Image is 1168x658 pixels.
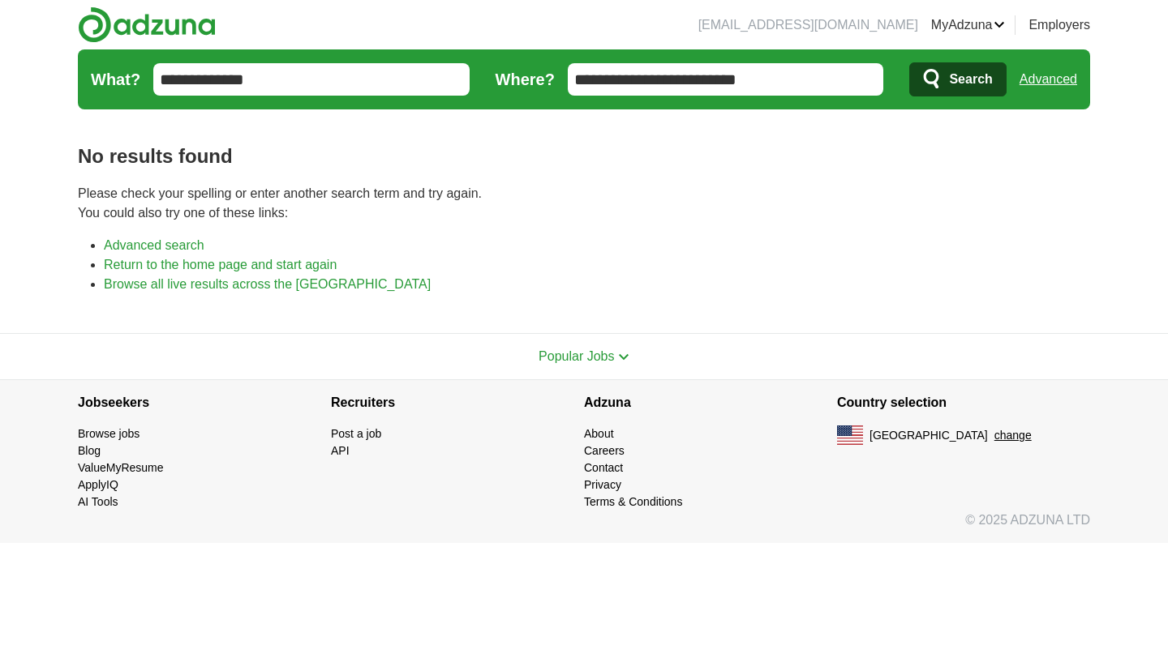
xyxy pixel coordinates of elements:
label: What? [91,67,140,92]
img: toggle icon [618,353,629,361]
button: change [994,427,1032,444]
a: Return to the home page and start again [104,258,337,271]
a: AI Tools [78,495,118,508]
a: Careers [584,444,625,457]
a: Contact [584,461,623,474]
a: Browse jobs [78,427,140,440]
li: [EMAIL_ADDRESS][DOMAIN_NAME] [698,15,918,35]
a: Advanced search [104,238,204,252]
img: US flag [837,425,863,445]
div: © 2025 ADZUNA LTD [65,511,1103,543]
a: Post a job [331,427,381,440]
a: ApplyIQ [78,478,118,491]
span: [GEOGRAPHIC_DATA] [870,427,988,444]
a: Advanced [1020,63,1077,96]
a: Browse all live results across the [GEOGRAPHIC_DATA] [104,277,431,291]
a: API [331,444,350,457]
span: Search [949,63,992,96]
a: About [584,427,614,440]
a: ValueMyResume [78,461,164,474]
button: Search [909,62,1006,96]
a: Privacy [584,478,621,491]
a: Employers [1028,15,1090,35]
label: Where? [496,67,555,92]
a: Terms & Conditions [584,495,682,508]
a: MyAdzuna [931,15,1006,35]
p: Please check your spelling or enter another search term and try again. You could also try one of ... [78,184,1090,223]
span: Popular Jobs [539,349,614,363]
h4: Country selection [837,380,1090,425]
img: Adzuna logo [78,6,216,43]
a: Blog [78,444,101,457]
h1: No results found [78,142,1090,171]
